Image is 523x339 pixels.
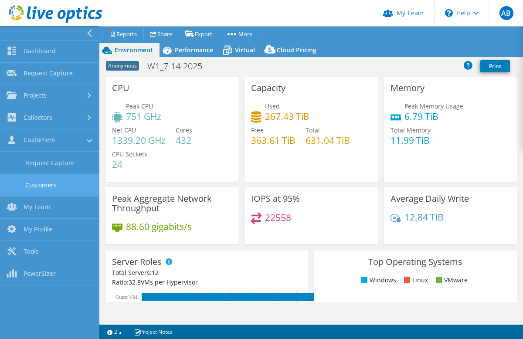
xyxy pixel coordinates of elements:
a: More [219,27,259,41]
h3: Average Daily Write [391,194,469,203]
span: Peak Memory Usage [404,102,463,110]
span: Cloud Pricing [277,46,316,54]
h4: 267.43 TiB [265,112,309,121]
h3: IOPS at 95% [251,194,300,203]
span: Total [306,126,320,134]
h3: Memory [391,83,425,93]
span: 32.8 [129,278,141,286]
h4: 751 GHz [126,112,161,121]
span: 12 [152,268,159,277]
h3: CPU [112,83,129,93]
h4: 432 [176,136,192,145]
text: Guest VM [115,294,137,300]
div: Total Servers: [112,268,207,278]
span: Performance [175,46,213,54]
li: Windows [359,275,396,285]
a: Project Notes [128,326,179,337]
a: 2 [101,326,128,337]
a: Export [179,27,219,41]
a: Reports [102,27,144,41]
span: Anonymous [106,61,139,71]
h3: Server Roles [112,257,162,267]
h4: 88.60 gigabits/s [126,222,192,231]
h4: 6.79 TiB [404,112,463,121]
span: AB [499,6,513,20]
span: Free [251,126,264,134]
a: Share [143,27,179,41]
span: Net CPU [112,126,136,134]
h4: 22558 [265,213,291,222]
span: Used [265,102,280,110]
div: Ratio: VMs per Hypervisor [112,278,302,287]
h4: 11.99 TiB [391,136,431,145]
h3: Capacity [251,83,285,93]
span: Virtual [235,46,255,54]
h4: 12.84 TiB [404,212,444,222]
span: Peak CPU [126,102,153,110]
h4: 24 [112,159,147,169]
span: Total Memory [391,126,431,134]
h4: 363.61 TiB [251,136,295,145]
li: VMware [434,275,468,285]
span: CPU Sockets [112,150,147,158]
h3: Peak Aggregate Network Throughput [112,194,232,213]
h4: 631.04 TiB [306,136,350,145]
li: Linux [402,275,428,285]
span: Cores [176,126,192,134]
h3: Top Operating Systems [321,257,510,267]
svg: \n [445,9,453,17]
h1: W1_7-14-2025 [143,61,216,71]
span: Environment [115,46,153,54]
h4: 1339.20 GHz [112,136,166,145]
a: Print [480,60,510,72]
